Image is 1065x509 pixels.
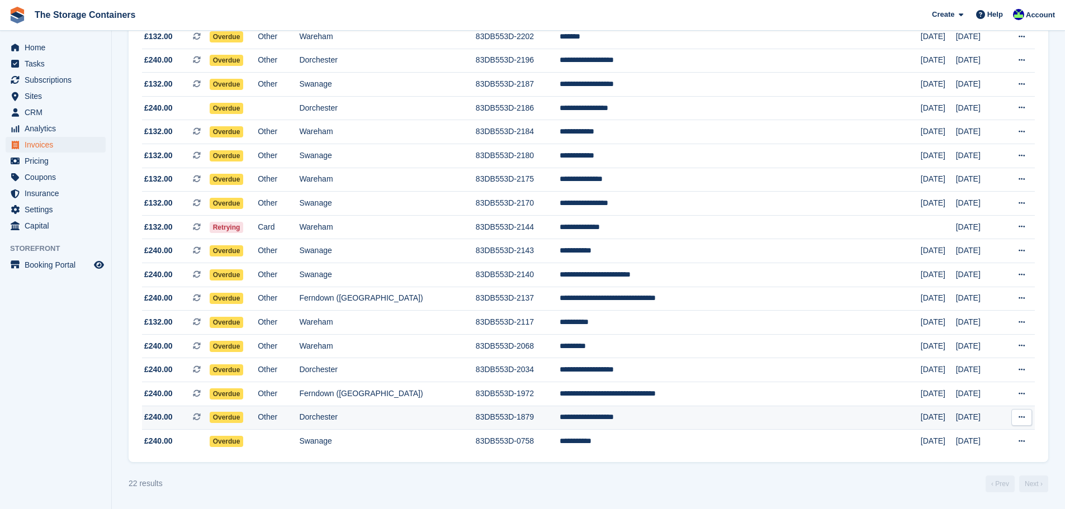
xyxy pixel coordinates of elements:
[210,317,244,328] span: Overdue
[921,96,956,120] td: [DATE]
[258,25,299,49] td: Other
[210,222,244,233] span: Retrying
[258,192,299,216] td: Other
[144,102,173,114] span: £240.00
[299,25,475,49] td: Wareham
[956,239,1001,263] td: [DATE]
[25,169,92,185] span: Coupons
[921,430,956,453] td: [DATE]
[956,358,1001,382] td: [DATE]
[956,382,1001,406] td: [DATE]
[476,73,560,97] td: 83DB553D-2187
[956,406,1001,430] td: [DATE]
[25,56,92,72] span: Tasks
[921,263,956,287] td: [DATE]
[25,153,92,169] span: Pricing
[6,169,106,185] a: menu
[299,382,475,406] td: Ferndown ([GEOGRAPHIC_DATA])
[129,478,163,489] div: 22 results
[921,49,956,73] td: [DATE]
[258,168,299,192] td: Other
[6,202,106,217] a: menu
[25,257,92,273] span: Booking Portal
[6,137,106,153] a: menu
[144,269,173,280] span: £240.00
[932,9,954,20] span: Create
[299,287,475,311] td: Ferndown ([GEOGRAPHIC_DATA])
[6,88,106,104] a: menu
[210,31,244,42] span: Overdue
[144,173,173,185] span: £132.00
[258,263,299,287] td: Other
[299,334,475,358] td: Wareham
[476,49,560,73] td: 83DB553D-2196
[258,49,299,73] td: Other
[144,388,173,399] span: £240.00
[921,73,956,97] td: [DATE]
[921,406,956,430] td: [DATE]
[258,406,299,430] td: Other
[210,150,244,161] span: Overdue
[956,96,1001,120] td: [DATE]
[210,79,244,90] span: Overdue
[10,243,111,254] span: Storefront
[299,311,475,335] td: Wareham
[25,202,92,217] span: Settings
[921,168,956,192] td: [DATE]
[299,120,475,144] td: Wareham
[476,334,560,358] td: 83DB553D-2068
[921,120,956,144] td: [DATE]
[476,215,560,239] td: 83DB553D-2144
[956,430,1001,453] td: [DATE]
[6,218,106,234] a: menu
[210,174,244,185] span: Overdue
[476,287,560,311] td: 83DB553D-2137
[210,341,244,352] span: Overdue
[25,88,92,104] span: Sites
[299,263,475,287] td: Swanage
[299,215,475,239] td: Wareham
[9,7,26,23] img: stora-icon-8386f47178a22dfd0bd8f6a31ec36ba5ce8667c1dd55bd0f319d3a0aa187defe.svg
[476,168,560,192] td: 83DB553D-2175
[210,388,244,399] span: Overdue
[956,120,1001,144] td: [DATE]
[299,73,475,97] td: Swanage
[921,25,956,49] td: [DATE]
[144,221,173,233] span: £132.00
[6,121,106,136] a: menu
[476,382,560,406] td: 83DB553D-1972
[6,72,106,88] a: menu
[6,185,106,201] a: menu
[476,263,560,287] td: 83DB553D-2140
[6,153,106,169] a: menu
[476,192,560,216] td: 83DB553D-2170
[258,144,299,168] td: Other
[983,475,1050,492] nav: Page
[299,49,475,73] td: Dorchester
[299,192,475,216] td: Swanage
[25,137,92,153] span: Invoices
[258,239,299,263] td: Other
[144,364,173,375] span: £240.00
[144,435,173,447] span: £240.00
[476,430,560,453] td: 83DB553D-0758
[258,215,299,239] td: Card
[144,126,173,137] span: £132.00
[210,269,244,280] span: Overdue
[210,412,244,423] span: Overdue
[210,245,244,256] span: Overdue
[476,358,560,382] td: 83DB553D-2034
[210,293,244,304] span: Overdue
[956,25,1001,49] td: [DATE]
[144,292,173,304] span: £240.00
[258,287,299,311] td: Other
[144,54,173,66] span: £240.00
[956,49,1001,73] td: [DATE]
[1026,9,1055,21] span: Account
[956,73,1001,97] td: [DATE]
[299,144,475,168] td: Swanage
[258,334,299,358] td: Other
[476,406,560,430] td: 83DB553D-1879
[956,168,1001,192] td: [DATE]
[956,287,1001,311] td: [DATE]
